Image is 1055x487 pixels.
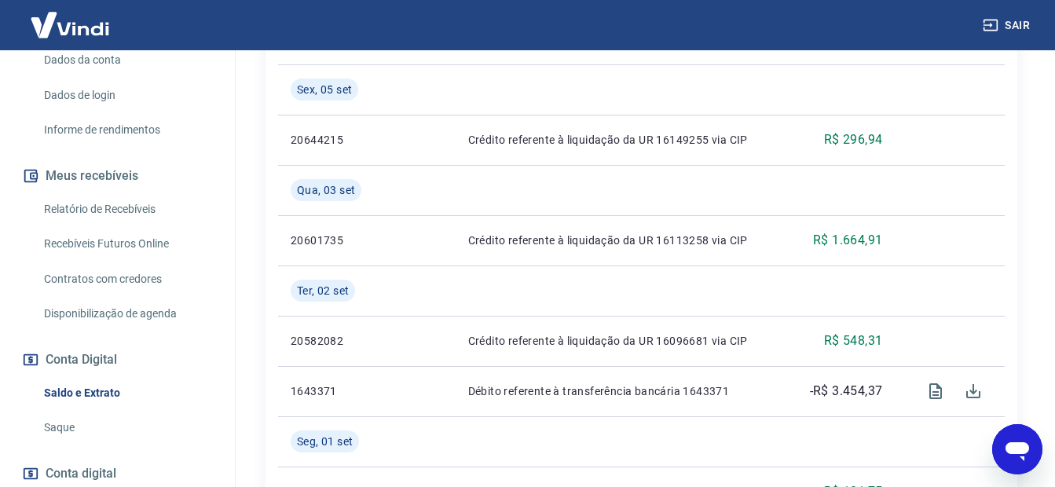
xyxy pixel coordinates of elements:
[38,263,216,295] a: Contratos com credores
[46,463,116,485] span: Conta digital
[468,383,776,399] p: Débito referente à transferência bancária 1643371
[813,231,882,250] p: R$ 1.664,91
[917,372,954,410] span: Visualizar
[38,44,216,76] a: Dados da conta
[954,372,992,410] span: Download
[297,283,349,298] span: Ter, 02 set
[468,132,776,148] p: Crédito referente à liquidação da UR 16149255 via CIP
[824,130,883,149] p: R$ 296,94
[468,233,776,248] p: Crédito referente à liquidação da UR 16113258 via CIP
[38,412,216,444] a: Saque
[291,333,375,349] p: 20582082
[19,342,216,377] button: Conta Digital
[38,193,216,225] a: Relatório de Recebíveis
[810,382,883,401] p: -R$ 3.454,37
[291,383,375,399] p: 1643371
[992,424,1042,474] iframe: Botão para abrir a janela de mensagens
[980,11,1036,40] button: Sair
[38,228,216,260] a: Recebíveis Futuros Online
[38,377,216,409] a: Saldo e Extrato
[38,114,216,146] a: Informe de rendimentos
[824,331,883,350] p: R$ 548,31
[297,82,352,97] span: Sex, 05 set
[38,79,216,112] a: Dados de login
[19,1,121,49] img: Vindi
[38,298,216,330] a: Disponibilização de agenda
[297,182,355,198] span: Qua, 03 set
[297,434,353,449] span: Seg, 01 set
[291,132,375,148] p: 20644215
[291,233,375,248] p: 20601735
[19,159,216,193] button: Meus recebíveis
[468,333,776,349] p: Crédito referente à liquidação da UR 16096681 via CIP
